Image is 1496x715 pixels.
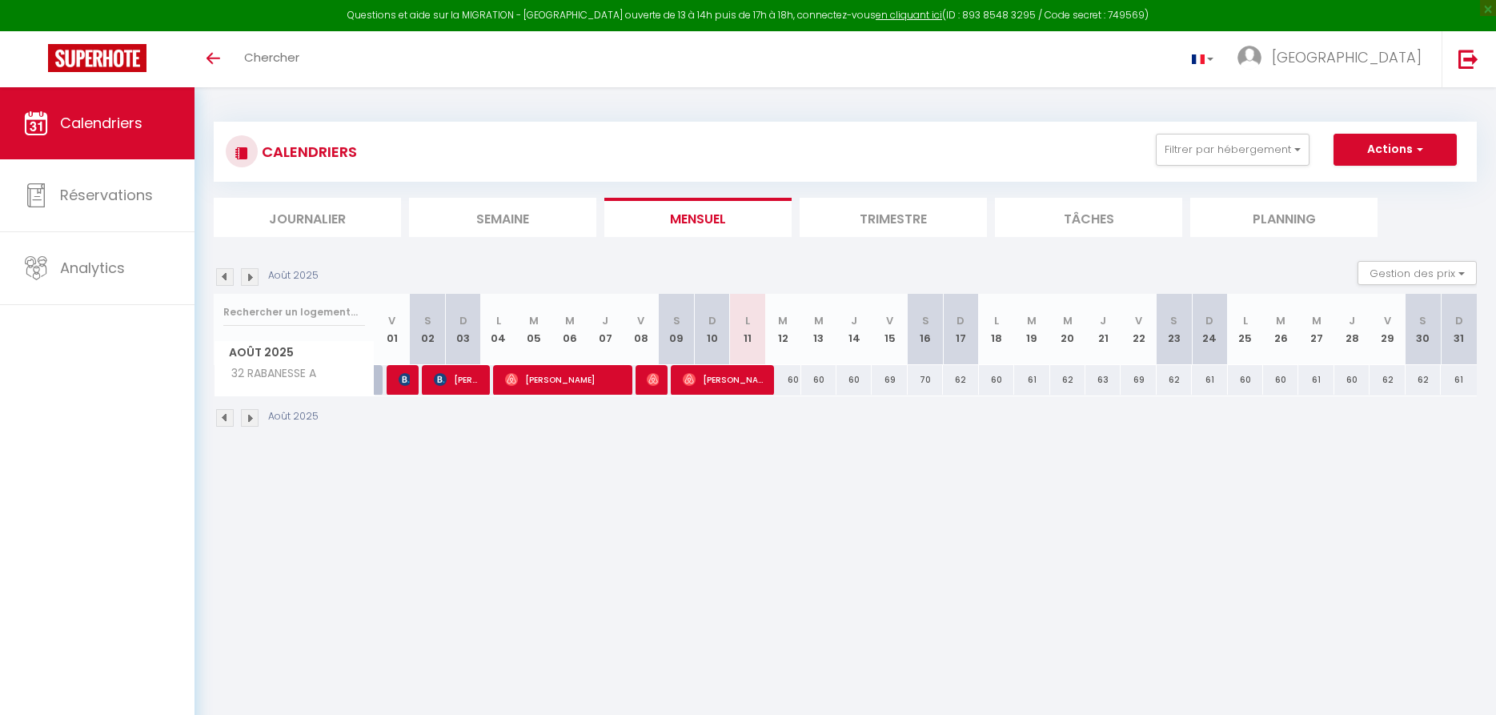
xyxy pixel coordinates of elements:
[943,294,978,365] th: 17
[1441,294,1477,365] th: 31
[814,313,824,328] abbr: M
[872,294,907,365] th: 15
[1441,365,1477,395] div: 61
[659,294,694,365] th: 09
[215,341,374,364] span: Août 2025
[1334,365,1370,395] div: 60
[800,198,987,237] li: Trimestre
[1349,313,1355,328] abbr: J
[1190,198,1378,237] li: Planning
[496,313,501,328] abbr: L
[1050,365,1085,395] div: 62
[730,294,765,365] th: 11
[604,198,792,237] li: Mensuel
[1050,294,1085,365] th: 20
[1358,261,1477,285] button: Gestion des prix
[552,294,588,365] th: 06
[1170,313,1177,328] abbr: S
[765,294,800,365] th: 12
[836,365,872,395] div: 60
[1263,294,1298,365] th: 26
[647,364,659,395] span: [PERSON_NAME]
[1157,365,1192,395] div: 62
[801,294,836,365] th: 13
[588,294,623,365] th: 07
[1192,294,1227,365] th: 24
[48,44,146,72] img: Super Booking
[623,294,658,365] th: 08
[1121,294,1156,365] th: 22
[908,365,943,395] div: 70
[60,258,125,278] span: Analytics
[602,313,608,328] abbr: J
[516,294,551,365] th: 05
[957,313,965,328] abbr: D
[886,313,893,328] abbr: V
[258,134,357,170] h3: CALENDRIERS
[1276,313,1285,328] abbr: M
[694,294,729,365] th: 10
[1455,313,1463,328] abbr: D
[268,268,319,283] p: Août 2025
[424,313,431,328] abbr: S
[410,294,445,365] th: 02
[1334,294,1370,365] th: 28
[1205,313,1213,328] abbr: D
[505,364,623,395] span: [PERSON_NAME]
[851,313,857,328] abbr: J
[1237,46,1261,70] img: ...
[223,298,365,327] input: Rechercher un logement...
[1334,134,1457,166] button: Actions
[1228,294,1263,365] th: 25
[1156,134,1310,166] button: Filtrer par hébergement
[1121,365,1156,395] div: 69
[214,198,401,237] li: Journalier
[778,313,788,328] abbr: M
[1384,313,1391,328] abbr: V
[1312,313,1322,328] abbr: M
[217,365,320,383] span: 32 RABANESSE A
[60,113,142,133] span: Calendriers
[995,198,1182,237] li: Tâches
[1192,365,1227,395] div: 61
[409,198,596,237] li: Semaine
[1063,313,1073,328] abbr: M
[1228,365,1263,395] div: 60
[529,313,539,328] abbr: M
[765,365,800,395] div: 60
[375,294,410,365] th: 01
[943,365,978,395] div: 62
[637,313,644,328] abbr: V
[1027,313,1037,328] abbr: M
[876,8,942,22] a: en cliquant ici
[565,313,575,328] abbr: M
[445,294,480,365] th: 03
[1406,365,1441,395] div: 62
[1100,313,1106,328] abbr: J
[683,364,765,395] span: [PERSON_NAME]
[673,313,680,328] abbr: S
[708,313,716,328] abbr: D
[1085,294,1121,365] th: 21
[1406,294,1441,365] th: 30
[399,364,411,395] span: [PERSON_NAME]
[244,49,299,66] span: Chercher
[994,313,999,328] abbr: L
[1243,313,1248,328] abbr: L
[388,313,395,328] abbr: V
[1298,365,1334,395] div: 61
[922,313,929,328] abbr: S
[1370,294,1405,365] th: 29
[459,313,467,328] abbr: D
[1263,365,1298,395] div: 60
[1157,294,1192,365] th: 23
[268,409,319,424] p: Août 2025
[232,31,311,87] a: Chercher
[1225,31,1442,87] a: ... [GEOGRAPHIC_DATA]
[481,294,516,365] th: 04
[836,294,872,365] th: 14
[1085,365,1121,395] div: 63
[1014,294,1049,365] th: 19
[1370,365,1405,395] div: 62
[979,294,1014,365] th: 18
